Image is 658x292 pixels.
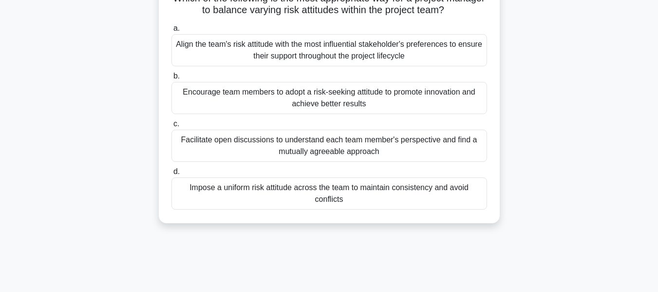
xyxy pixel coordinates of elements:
[173,72,180,80] span: b.
[171,34,487,66] div: Align the team's risk attitude with the most influential stakeholder's preferences to ensure thei...
[171,82,487,114] div: Encourage team members to adopt a risk-seeking attitude to promote innovation and achieve better ...
[173,24,180,32] span: a.
[171,130,487,162] div: Facilitate open discussions to understand each team member's perspective and find a mutually agre...
[171,177,487,210] div: Impose a uniform risk attitude across the team to maintain consistency and avoid conflicts
[173,167,180,175] span: d.
[173,119,179,128] span: c.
